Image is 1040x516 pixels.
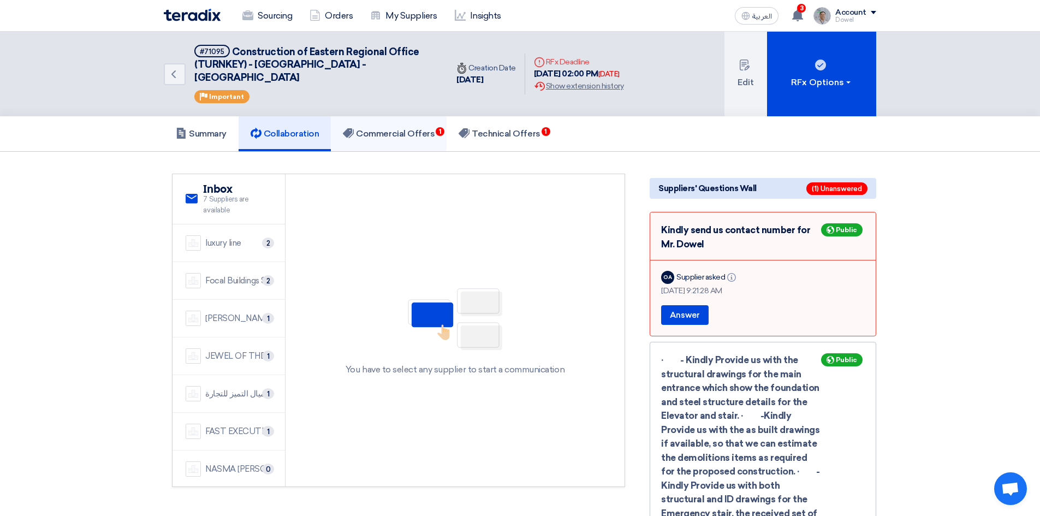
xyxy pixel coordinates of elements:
[164,9,221,21] img: Teradix logo
[658,182,757,194] span: Suppliers' Questions Wall
[205,388,272,400] div: شركة اميال التميز للتجارة
[542,127,550,136] span: 1
[262,238,274,248] span: 2
[164,116,239,151] a: Summary
[534,80,623,92] div: Show extension history
[186,461,201,477] img: company-name
[301,4,361,28] a: Orders
[676,271,738,283] div: Supplier asked
[767,32,876,116] button: RFx Options
[239,116,331,151] a: Collaboration
[813,7,831,25] img: IMG_1753965247717.jpg
[262,351,274,361] span: 1
[598,69,620,80] div: [DATE]
[661,223,865,251] div: Kindly send us contact number for Mr. Dowel
[186,235,201,251] img: company-name
[661,271,674,284] div: OA
[186,311,201,326] img: company-name
[724,32,767,116] button: Edit
[735,7,778,25] button: العربية
[186,424,201,439] img: company-name
[262,388,274,399] span: 1
[836,226,857,234] span: Public
[203,183,272,196] h2: Inbox
[205,463,272,476] div: NASMA [PERSON_NAME] CONTRACTING CO
[994,472,1027,505] a: Open chat
[835,8,866,17] div: Account
[262,275,274,286] span: 2
[752,13,772,20] span: العربية
[176,128,227,139] h5: Summary
[203,194,272,215] span: 7 Suppliers are available
[661,305,709,325] button: Answer
[200,48,224,55] div: #71095
[331,116,447,151] a: Commercial Offers1
[343,128,435,139] h5: Commercial Offers
[205,350,272,363] div: JEWEL OF THE CRADLE
[797,4,806,13] span: 3
[262,464,274,475] span: 0
[251,128,319,139] h5: Collaboration
[447,116,552,151] a: Technical Offers1
[194,46,419,84] span: Construction of Eastern Regional Office (TURNKEY) - [GEOGRAPHIC_DATA] - [GEOGRAPHIC_DATA]
[262,313,274,324] span: 1
[205,425,272,438] div: FAST EXECUTION
[534,56,623,68] div: RFx Deadline
[436,127,444,136] span: 1
[186,348,201,364] img: company-name
[836,356,857,364] span: Public
[661,285,865,296] div: [DATE] 9:21:28 AM
[361,4,445,28] a: My Suppliers
[186,273,201,288] img: company-name
[446,4,510,28] a: Insights
[459,128,540,139] h5: Technical Offers
[806,182,867,195] span: (1) Unanswered
[194,45,435,84] h5: Construction of Eastern Regional Office (TURNKEY) - Nakheel Mall - Dammam
[456,74,516,86] div: [DATE]
[205,237,241,250] div: luxury line
[234,4,301,28] a: Sourcing
[186,386,201,401] img: company-name
[456,62,516,74] div: Creation Date
[791,76,853,89] div: RFx Options
[401,284,510,354] img: No Partner Selected
[205,275,272,287] div: Focal Buildings Solutions (FBS)
[205,312,272,325] div: [PERSON_NAME] Saudi Arabia Ltd.
[534,68,623,80] div: [DATE] 02:00 PM
[346,363,564,376] div: You have to select any supplier to start a communication
[209,93,244,100] span: Important
[262,426,274,437] span: 1
[835,17,876,23] div: Dowel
